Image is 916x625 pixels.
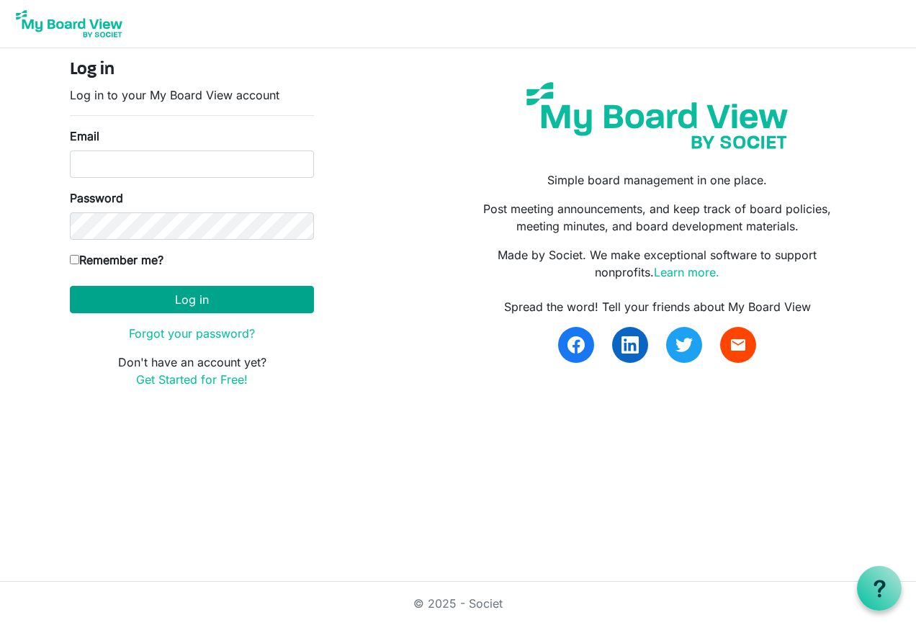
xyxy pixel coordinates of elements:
label: Email [70,127,99,145]
a: Forgot your password? [129,326,255,341]
p: Simple board management in one place. [469,171,846,189]
p: Log in to your My Board View account [70,86,314,104]
label: Password [70,189,123,207]
a: © 2025 - Societ [413,596,503,611]
p: Don't have an account yet? [70,354,314,388]
input: Remember me? [70,255,79,264]
p: Post meeting announcements, and keep track of board policies, meeting minutes, and board developm... [469,200,846,235]
a: email [720,327,756,363]
a: Get Started for Free! [136,372,248,387]
img: linkedin.svg [621,336,639,354]
img: twitter.svg [675,336,693,354]
span: email [729,336,747,354]
button: Log in [70,286,314,313]
div: Spread the word! Tell your friends about My Board View [469,298,846,315]
a: Learn more. [654,265,719,279]
img: my-board-view-societ.svg [516,71,799,160]
img: facebook.svg [567,336,585,354]
p: Made by Societ. We make exceptional software to support nonprofits. [469,246,846,281]
h4: Log in [70,60,314,81]
img: My Board View Logo [12,6,127,42]
label: Remember me? [70,251,163,269]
